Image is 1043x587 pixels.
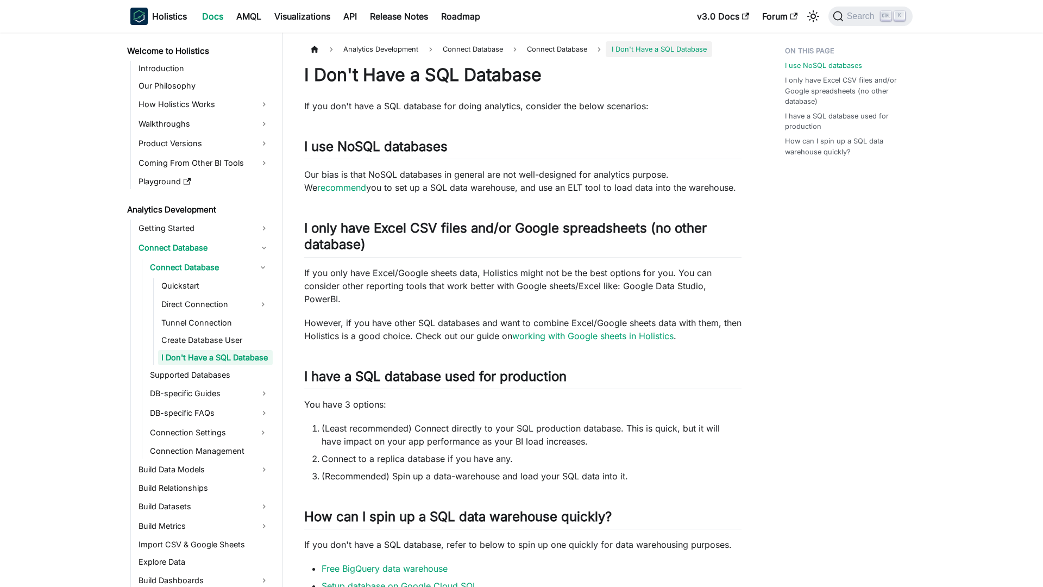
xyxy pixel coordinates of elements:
[135,480,273,496] a: Build Relationships
[135,96,273,113] a: How Holistics Works
[268,8,337,25] a: Visualizations
[135,154,273,172] a: Coming From Other BI Tools
[135,220,273,237] a: Getting Started
[304,266,742,305] p: If you only have Excel/Google sheets data, Holistics might not be the best options for you. You c...
[152,10,187,23] b: Holistics
[322,422,742,448] li: (Least recommended) Connect directly to your SQL production database. This is quick, but it will ...
[844,11,881,21] span: Search
[304,398,742,411] p: You have 3 options:
[828,7,913,26] button: Search (Ctrl+K)
[785,136,906,157] a: How can I spin up a SQL data warehouse quickly?
[304,168,742,194] p: Our bias is that NoSQL databases in general are not well-designed for analytics purpose. We you t...
[253,296,273,313] button: Expand sidebar category 'Direct Connection'
[253,259,273,276] button: Collapse sidebar category 'Connect Database'
[124,43,273,59] a: Welcome to Holistics
[135,554,273,570] a: Explore Data
[158,278,273,293] a: Quickstart
[130,8,148,25] img: Holistics
[521,41,593,57] a: Connect Database
[147,424,253,441] a: Connection Settings
[785,111,906,132] a: I have a SQL database used for production
[147,367,273,383] a: Supported Databases
[230,8,268,25] a: AMQL
[527,45,587,53] span: Connect Database
[147,444,273,459] a: Connection Management
[253,424,273,441] button: Expand sidebar category 'Connection Settings'
[322,563,448,574] a: Free BigQuery data warehouse
[435,8,487,25] a: Roadmap
[756,8,804,25] a: Forum
[304,538,742,551] p: If you don't have a SQL database, refer to below to spin up one quickly for data warehousing purp...
[317,182,366,193] a: recommend
[894,11,905,21] kbd: K
[135,61,273,76] a: Introduction
[135,174,273,189] a: Playground
[158,296,253,313] a: Direct Connection
[437,41,508,57] span: Connect Database
[304,220,742,257] h2: I only have Excel CSV files and/or Google spreadsheets (no other database)
[158,333,273,348] a: Create Database User
[304,509,742,529] h2: How can I spin up a SQL data warehouse quickly?
[363,8,435,25] a: Release Notes
[337,8,363,25] a: API
[135,115,273,133] a: Walkthroughs
[147,385,273,402] a: DB-specific Guides
[147,259,253,276] a: Connect Database
[147,404,273,422] a: DB-specific FAQs
[304,139,742,159] h2: I use NoSQL databases
[304,41,325,57] a: Home page
[135,461,273,478] a: Build Data Models
[304,316,742,342] p: However, if you have other SQL databases and want to combine Excel/Google sheets data with them, ...
[124,202,273,217] a: Analytics Development
[805,8,822,25] button: Switch between dark and light mode (currently light mode)
[512,330,674,341] a: working with Google sheets in Holistics
[135,517,273,535] a: Build Metrics
[338,41,424,57] span: Analytics Development
[135,498,273,515] a: Build Datasets
[135,537,273,552] a: Import CSV & Google Sheets
[606,41,712,57] span: I Don't Have a SQL Database
[135,135,273,152] a: Product Versions
[304,99,742,113] p: If you don't have a SQL database for doing analytics, consider the below scenarios:
[304,369,742,389] h2: I have a SQL database used for production
[304,41,742,57] nav: Breadcrumbs
[130,8,187,25] a: HolisticsHolistics
[304,64,742,86] h1: I Don't Have a SQL Database
[785,75,906,107] a: I only have Excel CSV files and/or Google spreadsheets (no other database)
[785,60,862,71] a: I use NoSQL databases
[158,315,273,330] a: Tunnel Connection
[158,350,273,365] a: I Don't Have a SQL Database
[322,470,742,483] li: (Recommended) Spin up a data-warehouse and load your SQL data into it.
[135,78,273,93] a: Our Philosophy
[322,452,742,465] li: Connect to a replica database if you have any.
[135,239,273,257] a: Connect Database
[196,8,230,25] a: Docs
[120,33,282,587] nav: Docs sidebar
[690,8,756,25] a: v3.0 Docs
